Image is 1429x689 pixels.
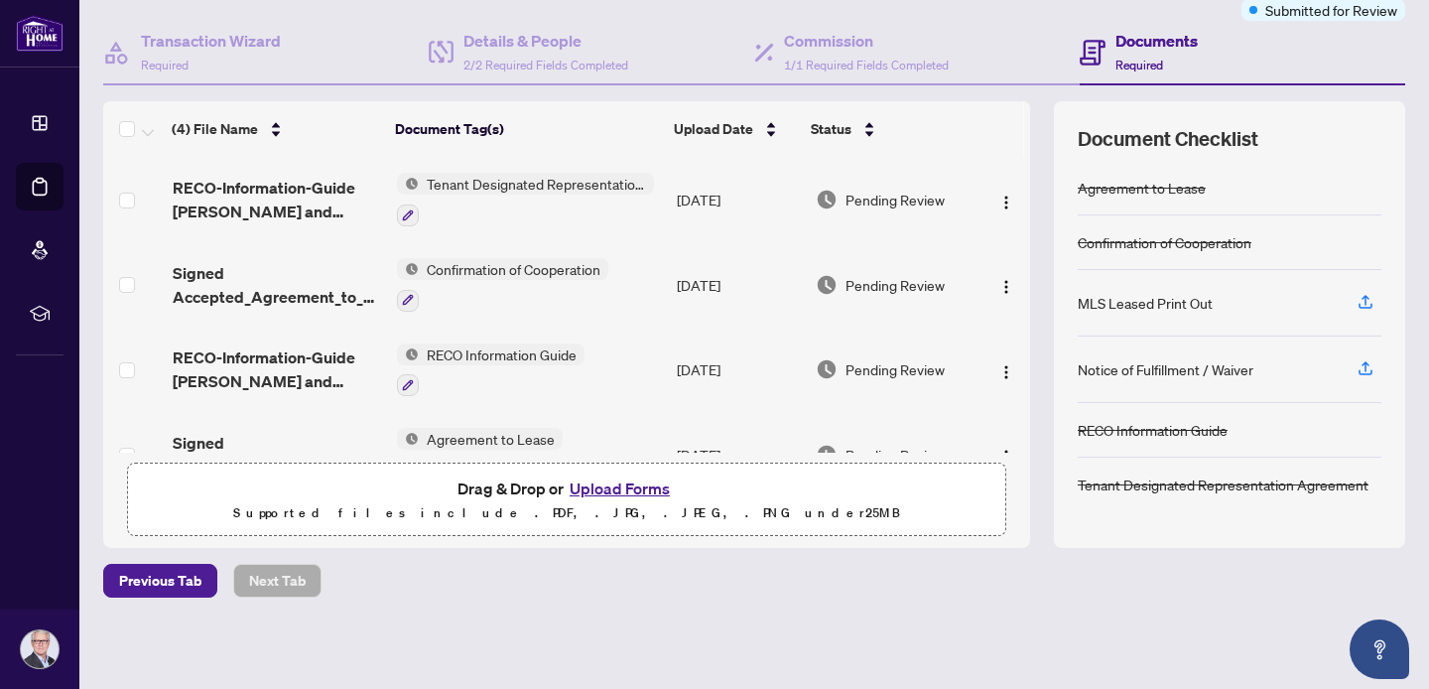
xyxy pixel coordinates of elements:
td: [DATE] [669,412,808,497]
span: Document Checklist [1078,125,1258,153]
img: Status Icon [397,173,419,195]
button: Status IconTenant Designated Representation Agreement [397,173,654,226]
button: Logo [990,439,1022,471]
span: RECO Information Guide [419,344,585,365]
span: Signed Accepted_Agreement_to_Lease.pdf [173,431,381,479]
th: Status [803,101,975,157]
th: Upload Date [666,101,804,157]
span: Upload Date [674,118,753,140]
span: Tenant Designated Representation Agreement [419,173,654,195]
span: Required [141,58,189,72]
img: Logo [998,279,1014,295]
span: 2/2 Required Fields Completed [463,58,628,72]
button: Logo [990,184,1022,215]
div: Agreement to Lease [1078,177,1206,199]
span: Required [1115,58,1163,72]
button: Upload Forms [564,476,676,501]
span: Pending Review [845,189,945,210]
span: Signed Accepted_Agreement_to_Lease.pdf [173,261,381,309]
img: Logo [998,195,1014,210]
td: [DATE] [669,157,808,242]
img: Status Icon [397,258,419,280]
h4: Documents [1115,29,1198,53]
button: Status IconRECO Information Guide [397,344,585,397]
img: Document Status [816,189,838,210]
td: [DATE] [669,242,808,328]
button: Next Tab [233,564,322,598]
td: [DATE] [669,328,808,413]
img: Status Icon [397,344,419,365]
div: Confirmation of Cooperation [1078,231,1251,253]
span: Confirmation of Cooperation [419,258,608,280]
span: Status [811,118,851,140]
span: Pending Review [845,444,945,466]
div: Tenant Designated Representation Agreement [1078,474,1368,495]
img: logo [16,15,64,52]
img: Document Status [816,444,838,466]
div: MLS Leased Print Out [1078,292,1213,314]
span: Pending Review [845,358,945,380]
span: RECO-Information-Guide [PERSON_NAME] and [PERSON_NAME].pdf [173,176,381,223]
img: Profile Icon [21,630,59,668]
img: Status Icon [397,428,419,450]
h4: Transaction Wizard [141,29,281,53]
span: Previous Tab [119,565,201,597]
span: Pending Review [845,274,945,296]
span: Drag & Drop or [457,476,676,501]
button: Status IconConfirmation of Cooperation [397,258,608,312]
button: Logo [990,269,1022,301]
h4: Details & People [463,29,628,53]
span: Agreement to Lease [419,428,563,450]
img: Document Status [816,274,838,296]
button: Status IconAgreement to Lease [397,428,563,482]
div: Notice of Fulfillment / Waiver [1078,358,1253,380]
span: 1/1 Required Fields Completed [784,58,949,72]
button: Logo [990,353,1022,385]
th: Document Tag(s) [387,101,666,157]
span: RECO-Information-Guide [PERSON_NAME] and [PERSON_NAME].pdf [173,345,381,393]
h4: Commission [784,29,949,53]
div: RECO Information Guide [1078,419,1228,441]
th: (4) File Name [164,101,387,157]
span: (4) File Name [172,118,258,140]
button: Previous Tab [103,564,217,598]
img: Logo [998,364,1014,380]
button: Open asap [1350,620,1409,679]
span: Drag & Drop orUpload FormsSupported files include .PDF, .JPG, .JPEG, .PNG under25MB [128,464,1005,537]
img: Logo [998,449,1014,465]
img: Document Status [816,358,838,380]
p: Supported files include .PDF, .JPG, .JPEG, .PNG under 25 MB [140,501,993,525]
